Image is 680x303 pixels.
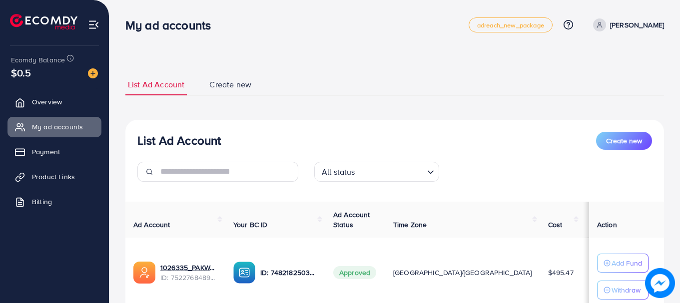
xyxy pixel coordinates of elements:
span: Ad Account [133,220,170,230]
img: menu [88,19,99,30]
span: Overview [32,97,62,107]
p: Add Fund [612,257,642,269]
p: Withdraw [612,284,641,296]
span: Time Zone [393,220,427,230]
span: $0.5 [11,65,31,80]
span: Product Links [32,172,75,182]
img: ic-ba-acc.ded83a64.svg [233,262,255,284]
button: Withdraw [597,281,649,300]
a: Product Links [7,167,101,187]
span: adreach_new_package [477,22,544,28]
p: [PERSON_NAME] [610,19,664,31]
input: Search for option [358,163,423,179]
button: Create new [596,132,652,150]
a: Overview [7,92,101,112]
span: Create new [606,136,642,146]
a: 1026335_PAKWALL_1751531043864 [160,263,217,273]
span: Ad Account Status [333,210,370,230]
span: Your BC ID [233,220,268,230]
a: My ad accounts [7,117,101,137]
a: adreach_new_package [469,17,553,32]
h3: My ad accounts [125,18,219,32]
span: Action [597,220,617,230]
img: image [88,68,98,78]
span: ID: 7522768489221144593 [160,273,217,283]
span: List Ad Account [128,79,184,90]
div: <span class='underline'>1026335_PAKWALL_1751531043864</span></br>7522768489221144593 [160,263,217,283]
img: ic-ads-acc.e4c84228.svg [133,262,155,284]
img: logo [10,14,77,29]
span: Approved [333,266,376,279]
a: Payment [7,142,101,162]
span: My ad accounts [32,122,83,132]
span: Payment [32,147,60,157]
span: Create new [209,79,251,90]
button: Add Fund [597,254,649,273]
span: [GEOGRAPHIC_DATA]/[GEOGRAPHIC_DATA] [393,268,532,278]
span: Cost [548,220,563,230]
span: All status [320,165,357,179]
a: Billing [7,192,101,212]
img: image [648,271,673,296]
span: Billing [32,197,52,207]
a: [PERSON_NAME] [589,18,664,31]
h3: List Ad Account [137,133,221,148]
p: ID: 7482182503915372561 [260,267,317,279]
span: Ecomdy Balance [11,55,65,65]
span: $495.47 [548,268,574,278]
div: Search for option [314,162,439,182]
